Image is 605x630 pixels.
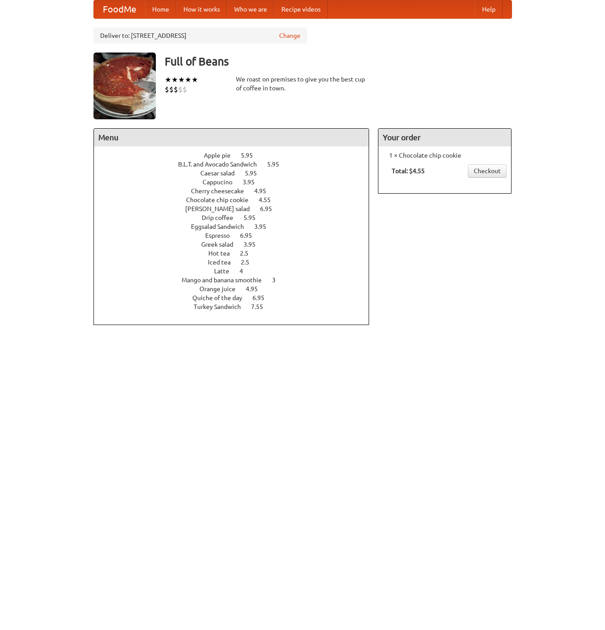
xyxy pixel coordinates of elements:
[200,170,244,177] span: Caesar salad
[191,187,253,195] span: Cherry cheesecake
[244,214,264,221] span: 5.95
[191,75,198,85] li: ★
[202,214,272,221] a: Drip coffee 5.95
[241,259,258,266] span: 2.5
[199,285,244,293] span: Orange juice
[194,303,250,310] span: Turkey Sandwich
[93,53,156,119] img: angular.jpg
[185,205,288,212] a: [PERSON_NAME] salad 6.95
[194,303,280,310] a: Turkey Sandwich 7.55
[254,223,275,230] span: 3.95
[245,170,266,177] span: 5.95
[378,129,511,146] h4: Your order
[240,250,257,257] span: 2.5
[186,196,287,203] a: Chocolate chip cookie 4.55
[94,129,369,146] h4: Menu
[243,179,264,186] span: 3.95
[260,205,281,212] span: 6.95
[259,196,280,203] span: 4.55
[199,285,274,293] a: Orange juice 4.95
[94,0,145,18] a: FoodMe
[178,75,185,85] li: ★
[178,161,296,168] a: B.L.T. and Avocado Sandwich 5.95
[186,196,257,203] span: Chocolate chip cookie
[240,268,252,275] span: 4
[468,164,507,178] a: Checkout
[203,179,271,186] a: Cappucino 3.95
[272,276,284,284] span: 3
[214,268,238,275] span: Latte
[240,232,261,239] span: 6.95
[171,75,178,85] li: ★
[145,0,176,18] a: Home
[165,75,171,85] li: ★
[244,241,264,248] span: 3.95
[178,85,183,94] li: $
[202,214,242,221] span: Drip coffee
[201,241,272,248] a: Greek salad 3.95
[383,151,507,160] li: 1 × Chocolate chip cookie
[93,28,307,44] div: Deliver to: [STREET_ADDRESS]
[174,85,178,94] li: $
[204,152,240,159] span: Apple pie
[208,250,265,257] a: Hot tea 2.5
[205,232,268,239] a: Espresso 6.95
[251,303,272,310] span: 7.55
[165,53,512,70] h3: Full of Beans
[182,276,271,284] span: Mango and banana smoothie
[185,205,259,212] span: [PERSON_NAME] salad
[182,276,292,284] a: Mango and banana smoothie 3
[191,187,283,195] a: Cherry cheesecake 4.95
[214,268,260,275] a: Latte 4
[475,0,503,18] a: Help
[279,31,300,40] a: Change
[252,294,273,301] span: 6.95
[208,259,266,266] a: Iced tea 2.5
[267,161,288,168] span: 5.95
[169,85,174,94] li: $
[200,170,273,177] a: Caesar salad 5.95
[227,0,274,18] a: Who we are
[192,294,281,301] a: Quiche of the day 6.95
[191,223,253,230] span: Eggsalad Sandwich
[246,285,267,293] span: 4.95
[176,0,227,18] a: How it works
[241,152,262,159] span: 5.95
[165,85,169,94] li: $
[178,161,266,168] span: B.L.T. and Avocado Sandwich
[208,250,239,257] span: Hot tea
[203,179,241,186] span: Cappucino
[392,167,425,175] b: Total: $4.55
[274,0,328,18] a: Recipe videos
[185,75,191,85] li: ★
[236,75,369,93] div: We roast on premises to give you the best cup of coffee in town.
[201,241,242,248] span: Greek salad
[208,259,240,266] span: Iced tea
[183,85,187,94] li: $
[204,152,269,159] a: Apple pie 5.95
[254,187,275,195] span: 4.95
[191,223,283,230] a: Eggsalad Sandwich 3.95
[205,232,239,239] span: Espresso
[192,294,251,301] span: Quiche of the day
